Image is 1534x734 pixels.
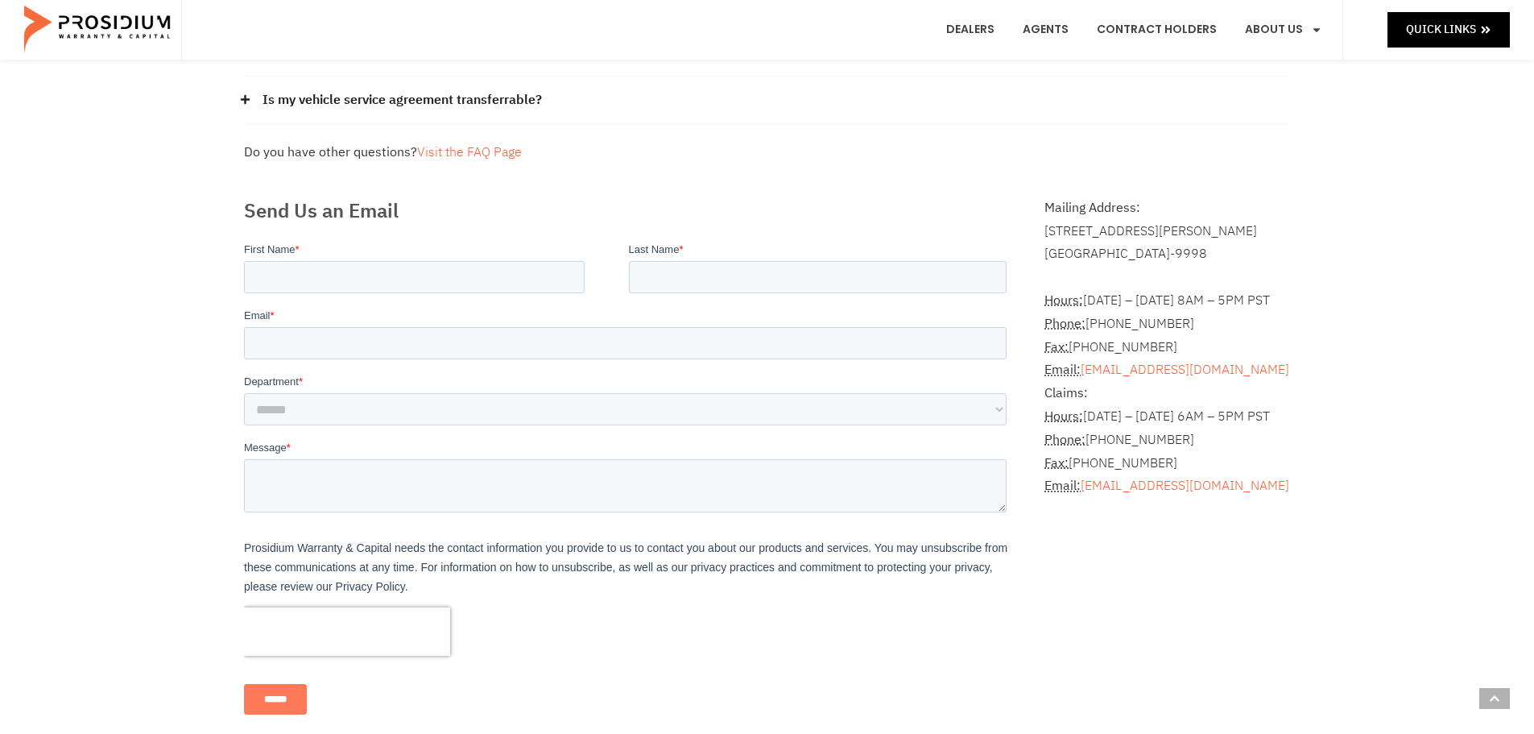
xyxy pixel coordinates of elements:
strong: Phone: [1044,314,1085,334]
div: Do you have other questions? [244,141,1291,164]
strong: Fax: [1044,338,1069,357]
strong: Fax: [1044,454,1069,473]
strong: Hours: [1044,407,1083,426]
a: Quick Links [1387,12,1510,47]
abbr: Phone Number [1044,314,1085,334]
strong: Email: [1044,476,1081,496]
abbr: Email Address [1044,476,1081,496]
div: Is my vehicle service agreement transferrable? [244,77,1291,125]
span: Quick Links [1406,19,1476,39]
strong: Phone: [1044,430,1085,450]
abbr: Email Address [1044,360,1081,379]
a: Visit the FAQ Page [417,143,522,162]
a: [EMAIL_ADDRESS][DOMAIN_NAME] [1081,360,1289,379]
abbr: Fax [1044,338,1069,357]
div: [GEOGRAPHIC_DATA]-9998 [1044,243,1290,266]
h2: Send Us an Email [244,197,1013,226]
p: [DATE] – [DATE] 6AM – 5PM PST [PHONE_NUMBER] [PHONE_NUMBER] [1044,382,1290,498]
abbr: Phone Number [1044,430,1085,450]
strong: Email: [1044,360,1081,379]
div: [STREET_ADDRESS][PERSON_NAME] [1044,220,1290,243]
b: Claims: [1044,384,1088,403]
strong: Hours: [1044,291,1083,310]
abbr: Fax [1044,454,1069,473]
a: [EMAIL_ADDRESS][DOMAIN_NAME] [1081,476,1289,496]
abbr: Hours [1044,407,1083,426]
address: [DATE] – [DATE] 8AM – 5PM PST [PHONE_NUMBER] [PHONE_NUMBER] [1044,266,1290,498]
b: Mailing Address: [1044,198,1140,218]
a: Is my vehicle service agreement transferrable? [263,89,542,112]
abbr: Hours [1044,291,1083,310]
